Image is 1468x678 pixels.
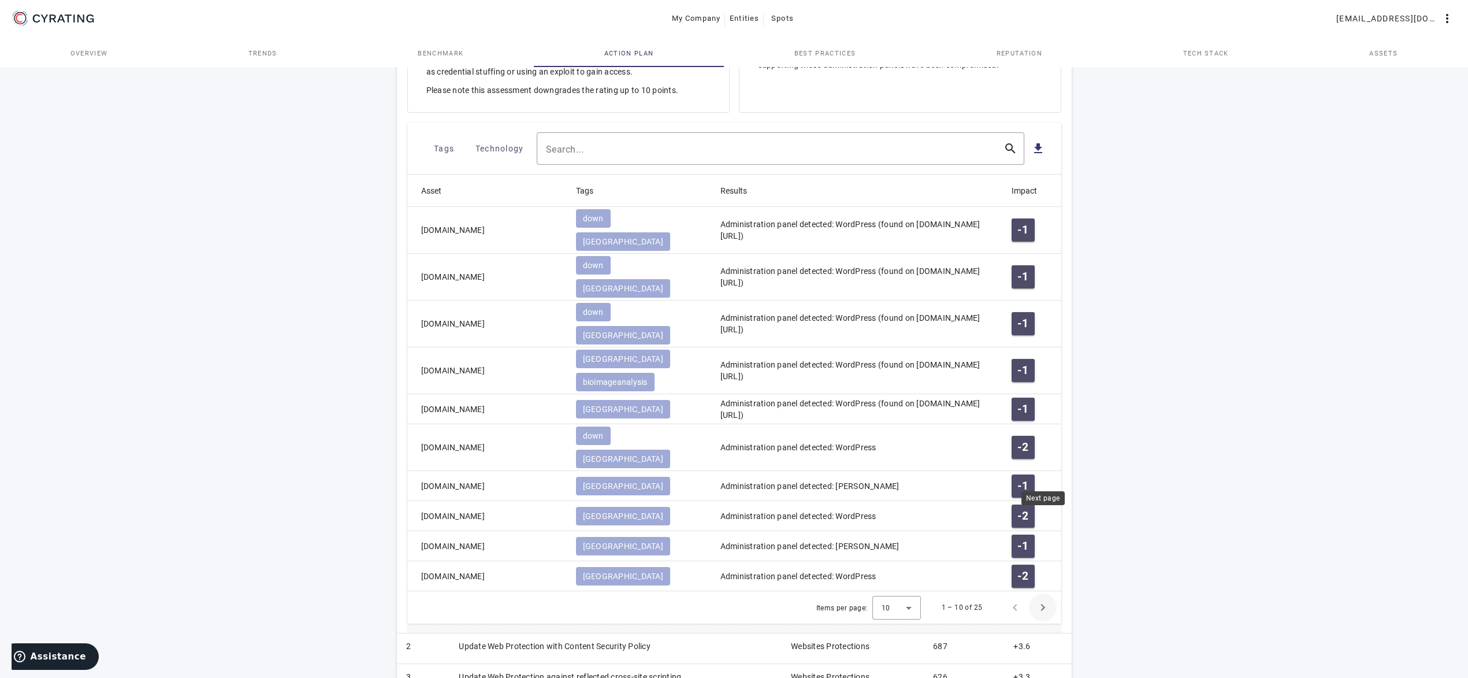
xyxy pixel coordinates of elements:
[725,8,764,29] button: Entities
[576,424,702,470] mat-chip-listbox: Tags
[1001,594,1029,621] button: Previous page
[1004,633,1071,664] td: +3.6
[604,50,654,57] span: Action Plan
[1017,318,1028,329] span: -1
[711,347,1002,394] mat-cell: Administration panel detected: WordPress (found on [DOMAIN_NAME][URL])
[1017,510,1028,522] span: -2
[583,510,663,522] span: [GEOGRAPHIC_DATA]
[576,347,702,394] mat-chip-listbox: Tags
[711,301,1002,347] mat-cell: Administration panel detected: WordPress (found on [DOMAIN_NAME][URL])
[576,475,702,498] mat-chip-listbox: Tags
[1440,12,1454,25] mat-icon: more_vert
[1017,365,1028,376] span: -1
[407,394,567,424] mat-cell: [DOMAIN_NAME]
[421,184,441,197] div: Asset
[418,50,463,57] span: Benchmark
[546,144,584,155] mat-label: Search...
[475,139,524,158] span: Technology
[407,471,567,501] mat-cell: [DOMAIN_NAME]
[576,184,593,197] div: Tags
[583,213,604,224] span: down
[583,430,604,442] span: down
[672,9,721,28] span: My Company
[720,184,747,197] div: Results
[407,561,567,591] mat-cell: [DOMAIN_NAME]
[711,471,1002,501] mat-cell: Administration panel detected: [PERSON_NAME]
[1017,403,1028,415] span: -1
[1017,271,1028,283] span: -1
[720,184,757,197] div: Results
[1021,491,1065,505] div: Next page
[1031,142,1045,155] mat-icon: file_download
[576,565,702,588] mat-chip-listbox: Tags
[997,50,1042,57] span: Reputation
[1017,442,1028,453] span: -2
[794,50,856,57] span: Best practices
[576,398,702,421] mat-chip-listbox: Tags
[1336,9,1440,28] span: [EMAIL_ADDRESS][DOMAIN_NAME]
[711,531,1002,561] mat-cell: Administration panel detected: [PERSON_NAME]
[434,139,454,158] span: Tags
[583,403,663,415] span: [GEOGRAPHIC_DATA]
[667,8,726,29] button: My Company
[397,633,450,664] td: 2
[1017,480,1028,492] span: -1
[1183,50,1229,57] span: Tech Stack
[583,570,663,582] span: [GEOGRAPHIC_DATA]
[730,9,759,28] span: Entities
[1017,570,1028,582] span: -2
[576,184,604,197] div: Tags
[997,142,1024,155] mat-icon: search
[583,480,663,492] span: [GEOGRAPHIC_DATA]
[407,254,567,301] mat-cell: [DOMAIN_NAME]
[472,138,527,159] button: Technology
[1017,540,1028,552] span: -1
[576,254,702,300] mat-chip-listbox: Tags
[711,561,1002,591] mat-cell: Administration panel detected: WordPress
[583,236,663,247] span: [GEOGRAPHIC_DATA]
[583,306,604,318] span: down
[782,633,924,664] td: Websites Protections
[764,8,801,29] button: Spots
[583,329,663,341] span: [GEOGRAPHIC_DATA]
[711,254,1002,301] mat-cell: Administration panel detected: WordPress (found on [DOMAIN_NAME][URL])
[771,9,794,28] span: Spots
[407,531,567,561] mat-cell: [DOMAIN_NAME]
[583,283,663,294] span: [GEOGRAPHIC_DATA]
[576,505,702,528] mat-chip-listbox: Tags
[816,602,868,614] div: Items per page:
[711,394,1002,424] mat-cell: Administration panel detected: WordPress (found on [DOMAIN_NAME][URL])
[1332,8,1459,29] button: [EMAIL_ADDRESS][DOMAIN_NAME]
[576,207,702,253] mat-chip-listbox: Tags
[942,602,983,613] div: 1 – 10 of 25
[1012,184,1047,197] div: Impact
[576,535,702,558] mat-chip-listbox: Tags
[449,633,782,664] td: Update Web Protection with Content Security Policy
[924,633,1004,664] td: 687
[1369,50,1398,57] span: Assets
[421,184,452,197] div: Asset
[583,353,663,365] span: [GEOGRAPHIC_DATA]
[583,540,663,552] span: [GEOGRAPHIC_DATA]
[1017,224,1028,236] span: -1
[576,301,702,347] mat-chip-listbox: Tags
[417,138,472,159] button: Tags
[407,207,567,254] mat-cell: [DOMAIN_NAME]
[12,643,99,672] iframe: Ouvre un widget dans lequel vous pouvez trouver plus d’informations
[711,501,1002,531] mat-cell: Administration panel detected: WordPress
[1029,594,1057,621] button: Next page
[711,424,1002,471] mat-cell: Administration panel detected: WordPress
[407,501,567,531] mat-cell: [DOMAIN_NAME]
[407,347,567,394] mat-cell: [DOMAIN_NAME]
[711,207,1002,254] mat-cell: Administration panel detected: WordPress (found on [DOMAIN_NAME][URL])
[407,424,567,471] mat-cell: [DOMAIN_NAME]
[426,84,711,96] p: Please note this assessment downgrades the rating up to 10 points.
[248,50,277,57] span: Trends
[407,301,567,347] mat-cell: [DOMAIN_NAME]
[583,376,648,388] span: bioimageanalysis
[583,453,663,465] span: [GEOGRAPHIC_DATA]
[33,14,94,23] g: CYRATING
[583,260,604,271] span: down
[1012,184,1037,197] div: Impact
